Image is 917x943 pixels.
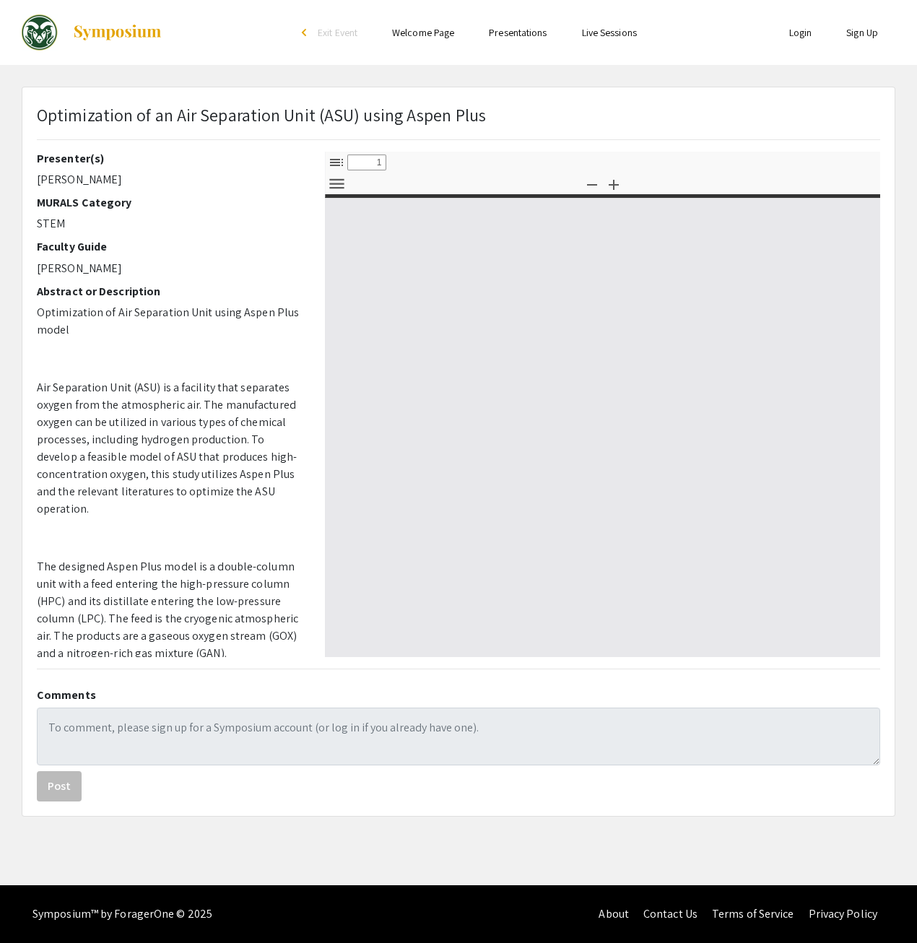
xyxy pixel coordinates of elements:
p: Optimization of Air Separation Unit using Aspen Plus model [37,304,303,339]
a: Contact Us [643,906,697,921]
h2: Faculty Guide [37,240,303,253]
p: The designed Aspen Plus model is a double-column unit with a feed entering the high-pressure colu... [37,558,303,662]
div: Symposium™ by ForagerOne © 2025 [32,885,212,943]
h2: Abstract or Description [37,284,303,298]
h2: Comments [37,688,880,702]
a: Terms of Service [712,906,794,921]
input: Page [347,155,386,170]
p: STEM [37,215,303,233]
p: Optimization of an Air Separation Unit (ASU) using Aspen Plus [37,102,486,128]
div: arrow_back_ios [302,28,310,37]
h2: Presenter(s) [37,152,303,165]
a: Login [789,26,812,39]
a: Privacy Policy [809,906,877,921]
button: Zoom Out [580,173,604,194]
h2: MURALS Category [37,196,303,209]
p: [PERSON_NAME] [37,171,303,188]
a: Presentations [489,26,547,39]
a: Multicultural Undergraduate Research Art and Leadership Symposium 2022 [22,14,162,51]
a: Live Sessions [582,26,637,39]
a: Welcome Page [392,26,454,39]
iframe: Chat [11,878,61,932]
img: Multicultural Undergraduate Research Art and Leadership Symposium 2022 [22,14,58,51]
a: About [599,906,629,921]
button: Zoom In [601,173,626,194]
button: Toggle Sidebar [324,152,349,173]
a: Sign Up [846,26,878,39]
span: Exit Event [318,26,357,39]
button: Post [37,771,82,801]
button: Tools [324,173,349,194]
img: Symposium by ForagerOne [72,24,162,41]
p: [PERSON_NAME] [37,260,303,277]
p: Air Separation Unit (ASU) is a facility that separates oxygen from the atmospheric air. The manuf... [37,379,303,518]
